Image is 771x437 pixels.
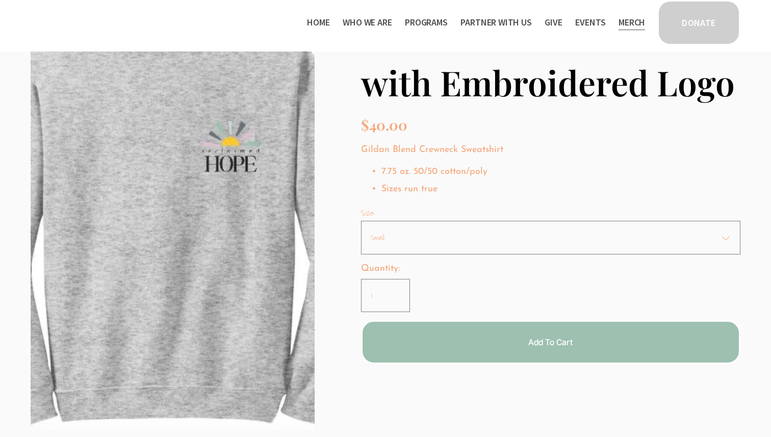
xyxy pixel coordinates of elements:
[575,14,605,31] a: Events
[460,14,531,31] a: folder dropdown
[460,15,531,30] span: Partner With Us
[361,145,503,155] span: Gildan Blend Crewneck Sweatshirt
[343,14,392,31] a: folder dropdown
[405,14,448,31] a: folder dropdown
[361,209,740,218] div: Size:
[528,337,573,347] span: Add To Cart
[545,14,562,31] a: Give
[361,320,740,364] button: Add To Cart
[405,15,448,30] span: Programs
[361,5,740,109] h1: Crewneck Sweatshirt with Embroidered Logo
[361,279,410,312] input: Quantity
[619,14,645,31] a: Merch
[381,166,740,178] p: 7.75 oz. 50/50 cotton/poly
[381,183,740,196] p: Sizes run true
[361,263,740,275] label: Quantity:
[307,14,329,31] a: Home
[361,114,740,136] div: $40.00
[31,5,314,431] div: Gallery
[343,15,392,30] span: Who We Are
